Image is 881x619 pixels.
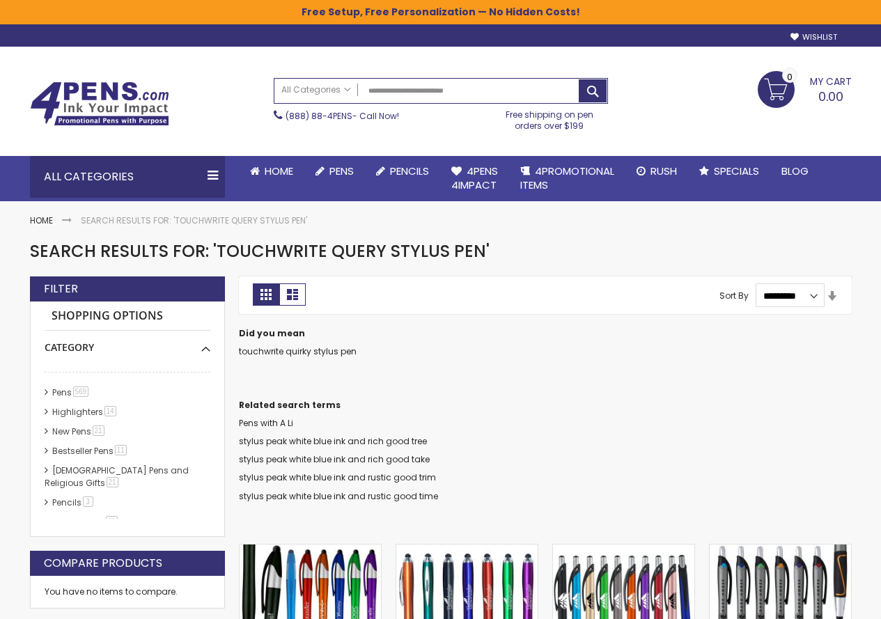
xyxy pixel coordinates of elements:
a: Home [239,156,304,187]
span: Rush [650,164,677,178]
img: 4Pens Custom Pens and Promotional Products [30,81,169,126]
strong: Shopping Options [45,301,210,331]
strong: Grid [253,283,279,306]
strong: Search results for: 'TouchWrite Query Stylus Pen' [81,214,307,226]
a: stylus peak white blue ink and rustic good trim [239,471,436,483]
span: 0 [787,70,793,84]
span: 0.00 [818,88,843,105]
a: hp-featured11 [49,516,123,528]
a: 4Pens4impact [440,156,509,201]
span: Home [265,164,293,178]
a: touchwrite quirky stylus pen [239,345,357,357]
span: 3 [83,496,93,507]
span: 4Pens 4impact [451,164,498,192]
dt: Did you mean [239,328,852,339]
a: [DEMOGRAPHIC_DATA] Pens and Religious Gifts21 [45,464,189,489]
a: Pencils [365,156,440,187]
a: New Pens21 [49,425,109,437]
span: 21 [93,425,104,436]
div: Category [45,331,210,354]
a: All Categories [274,79,358,102]
span: - Call Now! [286,110,399,122]
a: 0.00 0 [758,71,852,106]
span: Pencils [390,164,429,178]
a: Souvenir Story Stylus Pen [710,544,851,556]
span: 11 [106,516,118,526]
strong: Filter [44,281,78,297]
a: Pencils3 [49,496,98,508]
span: 4PROMOTIONAL ITEMS [520,164,614,192]
div: You have no items to compare. [30,576,225,609]
a: stylus peak white blue ink and rich good tree [239,435,427,447]
div: Free shipping on pen orders over $199 [491,104,608,132]
span: 569 [73,386,89,397]
span: All Categories [281,84,351,95]
a: Pens569 [49,386,94,398]
dt: Related search terms [239,400,852,411]
a: (888) 88-4PENS [286,110,352,122]
div: All Categories [30,156,225,198]
span: 14 [104,406,116,416]
a: 4PROMOTIONALITEMS [509,156,625,201]
span: 11 [115,445,127,455]
a: Pens with A Li [239,417,293,429]
a: Bestseller Pens11 [49,445,132,457]
span: 21 [107,477,118,487]
a: TouchWrite Query Stylus Pen [240,544,381,556]
span: Blog [781,164,809,178]
a: Wishlist [790,32,837,42]
span: Specials [714,164,759,178]
a: stylus peak white blue ink and rich good take [239,453,430,465]
a: Rush [625,156,688,187]
span: Search results for: 'TouchWrite Query Stylus Pen' [30,240,490,263]
a: Highlighters14 [49,406,121,418]
a: Boston Stylus Pen [553,544,694,556]
a: TouchWrite Command Stylus Pen [396,544,538,556]
a: Pens [304,156,365,187]
strong: Compare Products [44,556,162,571]
span: Pens [329,164,354,178]
label: Sort By [719,290,749,301]
a: Home [30,214,53,226]
a: Blog [770,156,820,187]
a: stylus peak white blue ink and rustic good time [239,490,438,502]
a: Specials [688,156,770,187]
